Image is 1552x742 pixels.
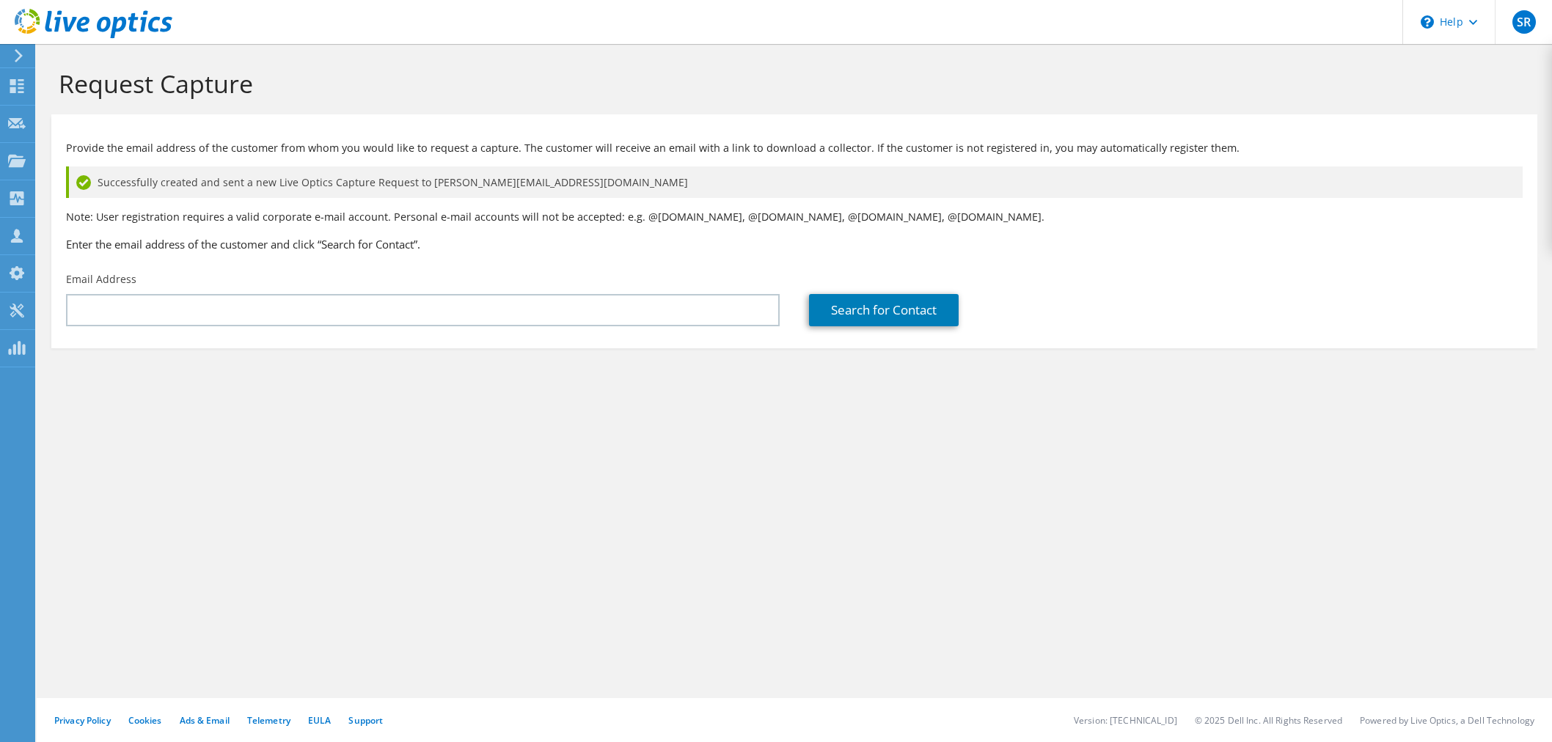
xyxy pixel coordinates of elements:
[308,714,331,727] a: EULA
[180,714,230,727] a: Ads & Email
[1360,714,1534,727] li: Powered by Live Optics, a Dell Technology
[66,140,1523,156] p: Provide the email address of the customer from whom you would like to request a capture. The cust...
[66,272,136,287] label: Email Address
[59,68,1523,99] h1: Request Capture
[66,209,1523,225] p: Note: User registration requires a valid corporate e-mail account. Personal e-mail accounts will ...
[1421,15,1434,29] svg: \n
[809,294,959,326] a: Search for Contact
[348,714,383,727] a: Support
[98,175,688,191] span: Successfully created and sent a new Live Optics Capture Request to [PERSON_NAME][EMAIL_ADDRESS][D...
[247,714,290,727] a: Telemetry
[128,714,162,727] a: Cookies
[66,236,1523,252] h3: Enter the email address of the customer and click “Search for Contact”.
[54,714,111,727] a: Privacy Policy
[1512,10,1536,34] span: SR
[1074,714,1177,727] li: Version: [TECHNICAL_ID]
[1195,714,1342,727] li: © 2025 Dell Inc. All Rights Reserved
